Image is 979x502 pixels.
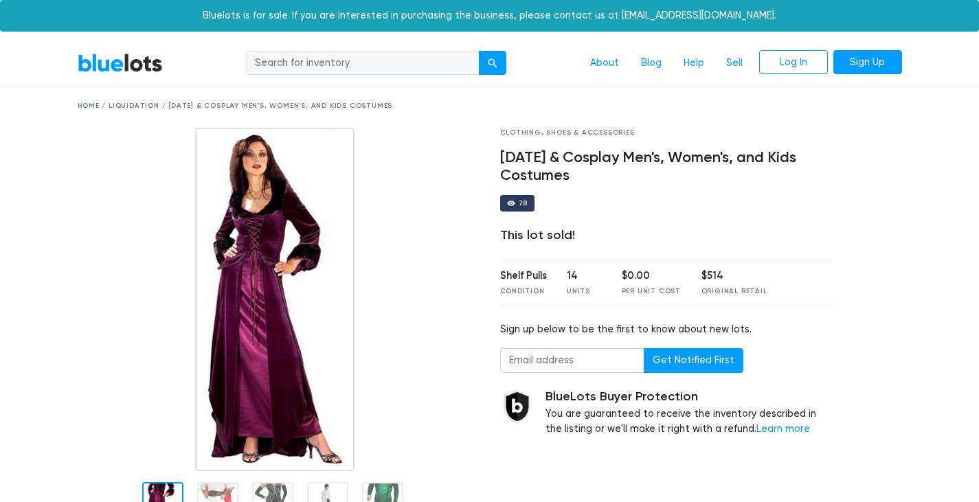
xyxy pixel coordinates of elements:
a: Learn more [756,423,810,435]
img: 83b9dfaa-d86f-4091-b220-38e45e4ed414-1600986891.jpg [195,128,355,471]
input: Search for inventory [246,51,480,76]
div: Sign up below to be the first to know about new lots. [500,322,832,337]
div: Clothing, Shoes & Accessories [500,128,832,138]
div: This lot sold! [500,228,832,243]
div: Per Unit Cost [622,286,681,297]
div: You are guaranteed to receive the inventory described in the listing or we'll make it right with ... [545,389,832,437]
button: Get Notified First [644,348,743,373]
h5: BlueLots Buyer Protection [545,389,832,404]
a: Blog [630,50,673,76]
a: Help [673,50,715,76]
div: Home / Liquidation / [DATE] & Cosplay Men's, Women's, and Kids Costumes [78,101,902,111]
a: Sell [715,50,754,76]
a: Sign Up [833,50,902,75]
div: Original Retail [701,286,767,297]
div: $514 [701,269,767,284]
a: About [579,50,630,76]
input: Email address [500,348,644,373]
h4: [DATE] & Cosplay Men's, Women's, and Kids Costumes [500,149,832,185]
a: Log In [759,50,828,75]
div: Shelf Pulls [500,269,547,284]
div: 14 [567,269,601,284]
a: BlueLots [78,53,163,73]
div: Condition [500,286,547,297]
div: 78 [519,200,528,207]
div: Units [567,286,601,297]
div: $0.00 [622,269,681,284]
img: buyer_protection_shield-3b65640a83011c7d3ede35a8e5a80bfdfaa6a97447f0071c1475b91a4b0b3d01.png [500,389,534,424]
